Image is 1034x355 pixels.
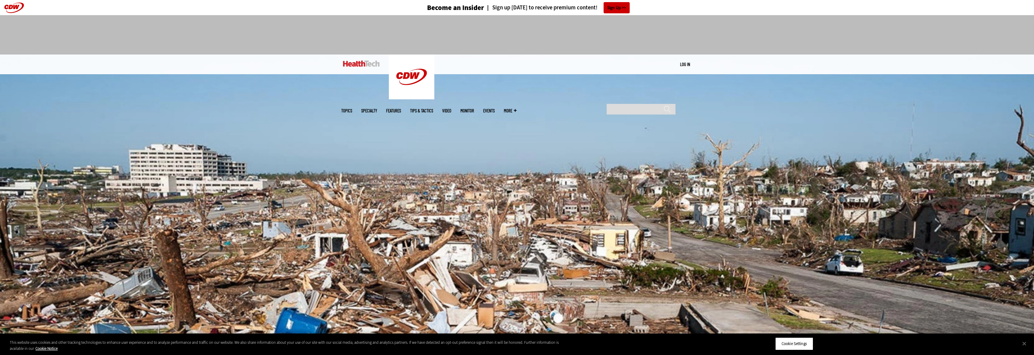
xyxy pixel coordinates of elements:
a: Tips & Tactics [410,108,433,113]
div: This website uses cookies and other tracking technologies to enhance user experience and to analy... [10,340,569,351]
img: Home [343,61,380,67]
a: Sign up [DATE] to receive premium content! [484,5,598,11]
button: Close [1018,337,1031,350]
a: Features [386,108,401,113]
iframe: advertisement [407,21,628,48]
a: Sign Up [604,2,630,13]
button: Cookie Settings [775,337,813,350]
a: Become an Insider [404,4,484,11]
a: Video [442,108,451,113]
a: Log in [680,61,690,67]
span: More [504,108,517,113]
div: User menu [680,61,690,68]
a: Events [483,108,495,113]
span: Topics [341,108,352,113]
a: CDW [389,95,434,101]
span: Specialty [361,108,377,113]
a: MonITor [460,108,474,113]
h3: Become an Insider [427,4,484,11]
img: Home [389,55,434,99]
a: More information about your privacy [35,346,58,351]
